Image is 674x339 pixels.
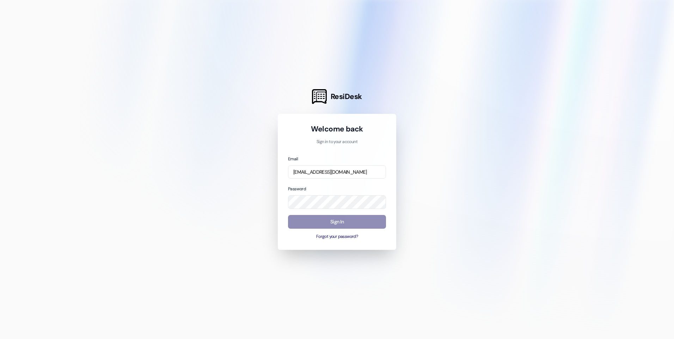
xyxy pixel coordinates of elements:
[288,186,306,192] label: Password
[312,89,327,104] img: ResiDesk Logo
[331,92,362,101] span: ResiDesk
[288,156,298,162] label: Email
[288,165,386,179] input: name@example.com
[288,234,386,240] button: Forgot your password?
[288,124,386,134] h1: Welcome back
[288,139,386,145] p: Sign in to your account
[288,215,386,229] button: Sign In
